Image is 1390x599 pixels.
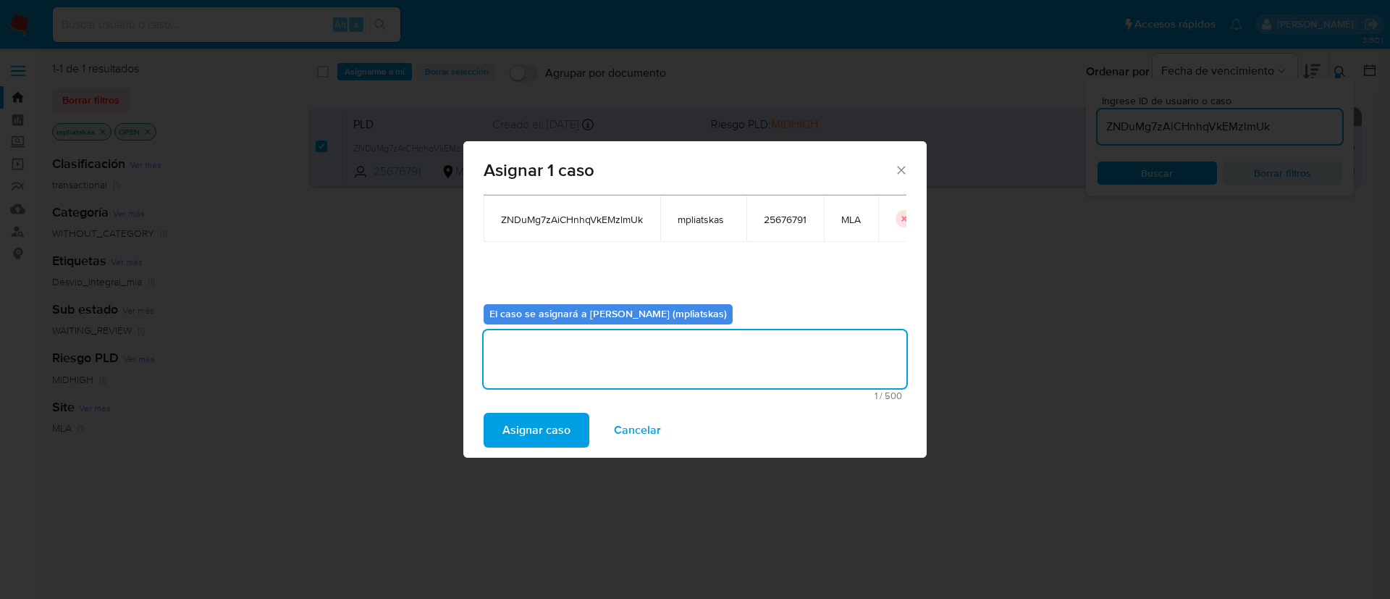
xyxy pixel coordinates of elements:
span: MLA [841,213,861,226]
span: Asignar 1 caso [484,162,894,179]
button: Cancelar [595,413,680,448]
button: icon-button [896,210,913,227]
span: Cancelar [614,414,661,446]
div: assign-modal [463,141,927,458]
span: ZNDuMg7zAiCHnhqVkEMzlmUk [501,213,643,226]
span: Asignar caso [502,414,570,446]
b: El caso se asignará a [PERSON_NAME] (mpliatskas) [489,306,727,321]
span: mpliatskas [678,213,729,226]
button: Cerrar ventana [894,163,907,176]
span: Máximo 500 caracteres [488,391,902,401]
span: 25676791 [764,213,806,226]
button: Asignar caso [484,413,589,448]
